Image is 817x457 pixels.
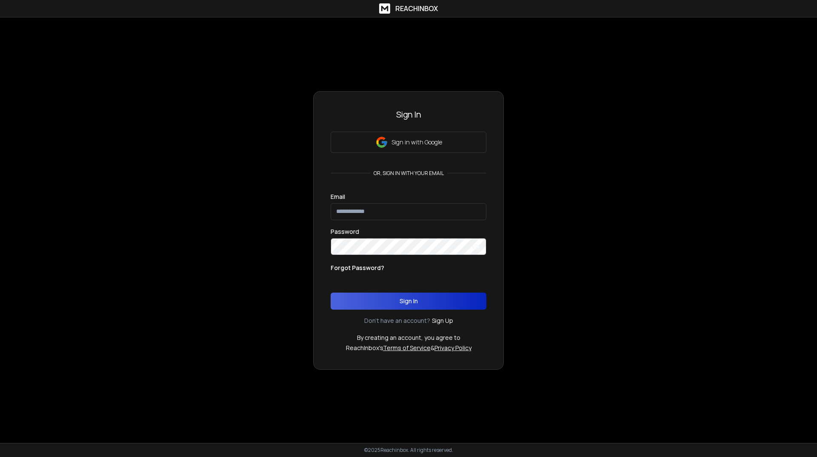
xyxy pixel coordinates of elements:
[331,264,384,272] p: Forgot Password?
[331,194,345,200] label: Email
[395,3,438,14] h1: ReachInbox
[357,333,460,342] p: By creating an account, you agree to
[432,316,453,325] a: Sign Up
[331,229,359,235] label: Password
[331,132,486,153] button: Sign in with Google
[331,293,486,310] button: Sign In
[434,344,471,352] a: Privacy Policy
[364,316,430,325] p: Don't have an account?
[383,344,431,352] a: Terms of Service
[346,344,471,352] p: ReachInbox's &
[391,138,442,147] p: Sign in with Google
[370,170,447,177] p: or, sign in with your email
[364,447,453,454] p: © 2025 Reachinbox. All rights reserved.
[331,109,486,121] h3: Sign In
[379,3,438,14] a: ReachInbox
